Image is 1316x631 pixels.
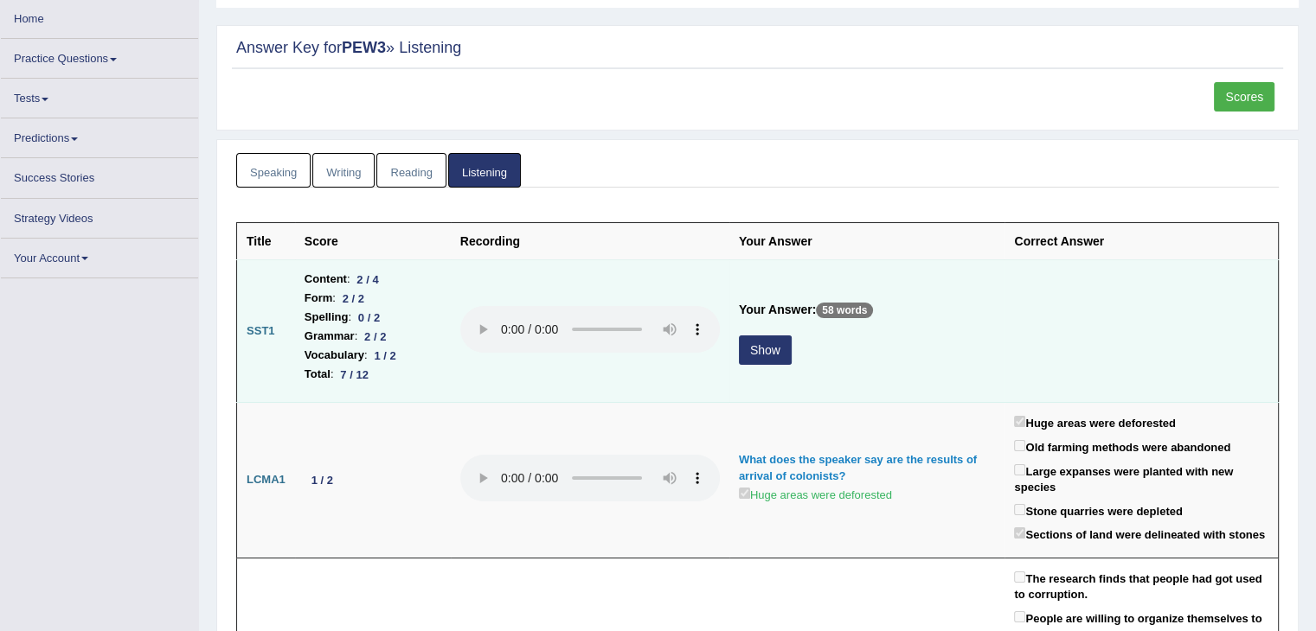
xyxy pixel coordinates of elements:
a: Tests [1,79,198,112]
a: Scores [1214,82,1274,112]
label: Stone quarries were depleted [1014,500,1182,520]
a: Your Account [1,239,198,272]
label: Old farming methods were abandoned [1014,437,1230,456]
a: Predictions [1,118,198,152]
b: Grammar [305,327,355,346]
a: Speaking [236,153,311,188]
b: SST1 [247,324,275,337]
input: People are willing to organize themselves to fight corruption. [1014,611,1025,622]
th: Title [237,223,295,260]
a: Practice Questions [1,39,198,73]
a: Reading [376,153,446,188]
button: Show [739,335,792,365]
input: The research finds that people had got used to corruption. [1014,571,1025,583]
b: Spelling [305,308,349,327]
th: Your Answer [729,223,1005,260]
div: 7 / 12 [334,366,376,384]
b: Your Answer: [739,303,816,316]
label: Large expanses were planted with new species [1014,461,1268,496]
strong: PEW3 [342,39,386,56]
div: 0 / 2 [351,309,387,327]
th: Score [295,223,451,260]
div: What does the speaker say are the results of arrival of colonists? [739,452,996,484]
div: 2 / 2 [357,328,393,346]
label: Sections of land were delineated with stones [1014,524,1265,544]
li: : [305,308,441,327]
a: Strategy Videos [1,199,198,233]
li: : [305,270,441,289]
b: LCMA1 [247,473,286,486]
h2: Answer Key for » Listening [236,40,1279,57]
input: Huge areas were deforested [739,488,750,499]
div: 1 / 2 [305,471,340,489]
div: 1 / 2 [368,347,403,365]
label: Huge areas were deforested [739,484,892,504]
a: Success Stories [1,158,198,192]
input: Old farming methods were abandoned [1014,440,1025,451]
th: Correct Answer [1005,223,1278,260]
div: 2 / 4 [350,271,386,289]
li: : [305,327,441,346]
label: The research finds that people had got used to corruption. [1014,568,1268,603]
th: Recording [451,223,729,260]
li: : [305,365,441,384]
b: Content [305,270,347,289]
a: Listening [448,153,521,188]
label: Huge areas were deforested [1014,412,1175,432]
b: Form [305,289,333,308]
p: 58 words [816,303,873,318]
b: Vocabulary [305,346,364,365]
div: 2 / 2 [336,290,371,308]
input: Sections of land were delineated with stones [1014,527,1025,539]
li: : [305,346,441,365]
a: Writing [312,153,375,188]
input: Stone quarries were depleted [1014,504,1025,515]
li: : [305,289,441,308]
input: Huge areas were deforested [1014,416,1025,427]
input: Large expanses were planted with new species [1014,464,1025,475]
b: Total [305,365,331,384]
